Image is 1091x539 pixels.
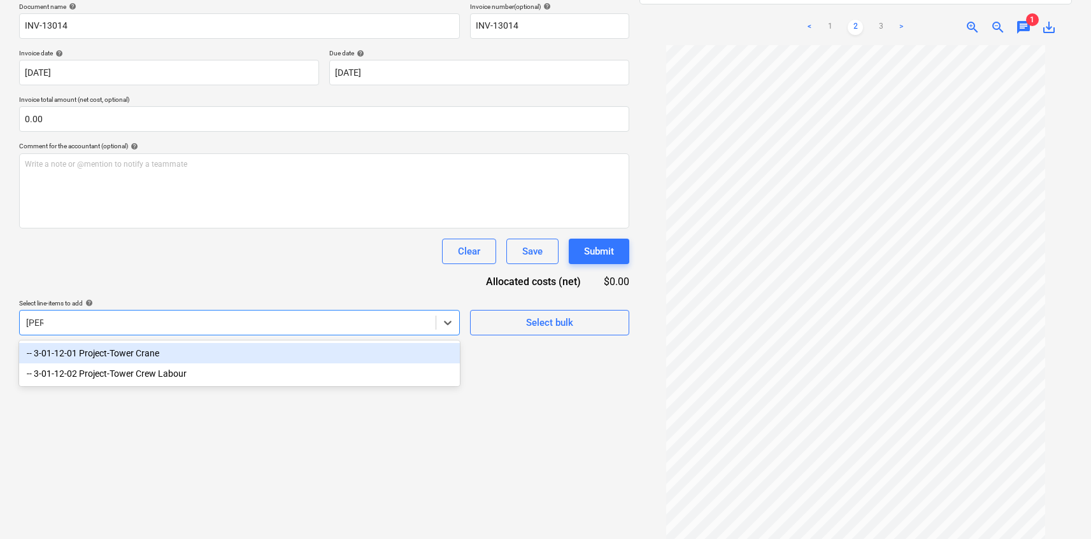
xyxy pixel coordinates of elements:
p: Invoice total amount (net cost, optional) [19,95,629,106]
input: Invoice number [470,13,629,39]
input: Invoice total amount (net cost, optional) [19,106,629,132]
iframe: Chat Widget [1027,478,1091,539]
input: Document name [19,13,460,39]
div: Due date [329,49,629,57]
span: zoom_out [990,20,1006,35]
span: zoom_in [965,20,980,35]
div: Allocated costs (net) [464,274,601,289]
div: Select line-items to add [19,299,460,307]
div: Document name [19,3,460,11]
div: $0.00 [601,274,629,289]
span: help [66,3,76,10]
div: Select bulk [526,314,573,331]
div: Save [522,243,543,260]
span: help [128,143,138,150]
input: Due date not specified [329,60,629,85]
span: chat [1016,20,1031,35]
button: Submit [569,239,629,264]
button: Select bulk [470,310,629,335]
span: help [541,3,551,10]
span: 1 [1026,13,1039,26]
span: help [53,50,63,57]
button: Save [506,239,559,264]
div: -- 3-01-12-02 Project-Tower Crew Labour [19,363,460,384]
button: Clear [442,239,496,264]
a: Page 2 is your current page [848,20,863,35]
a: Previous page [802,20,817,35]
span: help [354,50,364,57]
input: Invoice date not specified [19,60,319,85]
div: Submit [584,243,614,260]
div: Invoice number (optional) [470,3,629,11]
a: Page 1 [822,20,838,35]
div: Clear [458,243,480,260]
a: Page 3 [873,20,888,35]
div: Invoice date [19,49,319,57]
div: Comment for the accountant (optional) [19,142,629,150]
span: save_alt [1041,20,1057,35]
a: Next page [894,20,909,35]
span: help [83,299,93,307]
div: -- 3-01-12-01 Project-Tower Crane [19,343,460,363]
